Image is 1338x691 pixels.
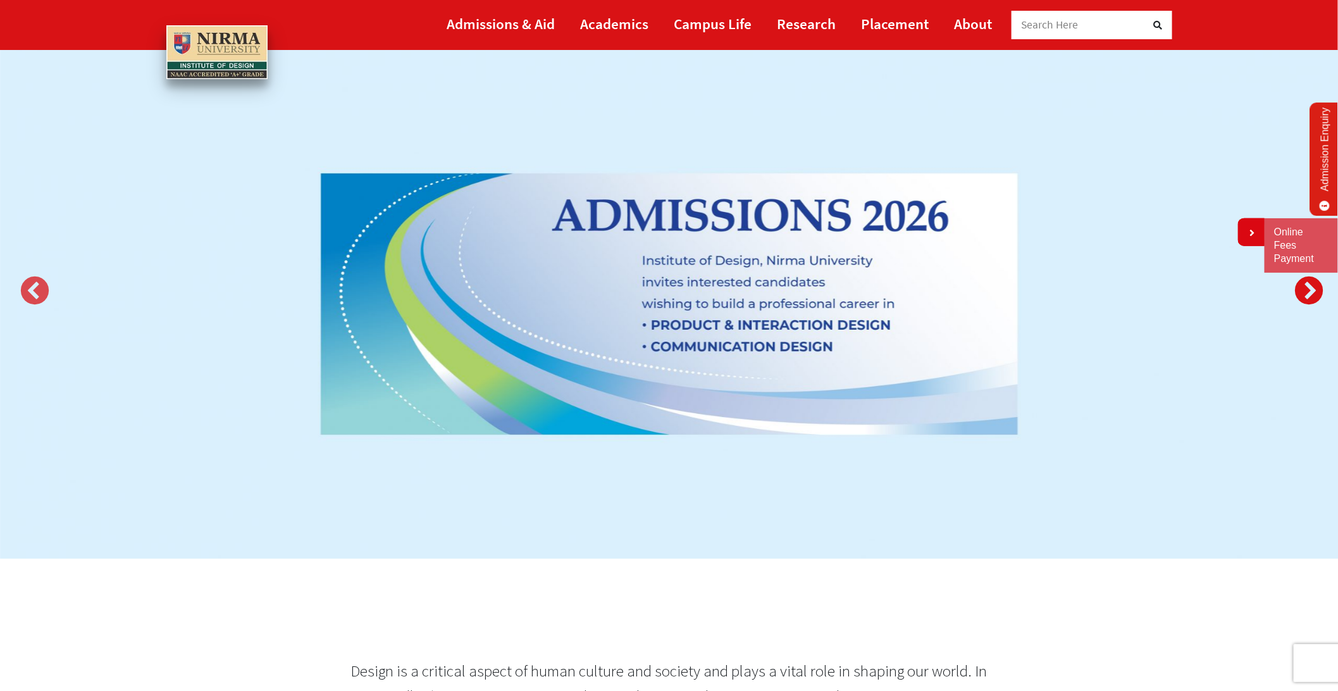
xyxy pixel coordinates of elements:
img: main_logo [166,25,268,80]
a: Online Fees Payment [1274,226,1329,265]
a: About [955,9,993,38]
a: Research [777,9,836,38]
a: Campus Life [674,9,752,38]
a: Admissions & Aid [447,9,555,38]
span: Search Here [1022,18,1079,32]
button: Previous [19,276,44,301]
a: Placement [862,9,929,38]
a: Academics [581,9,649,38]
button: Next [1294,276,1319,301]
